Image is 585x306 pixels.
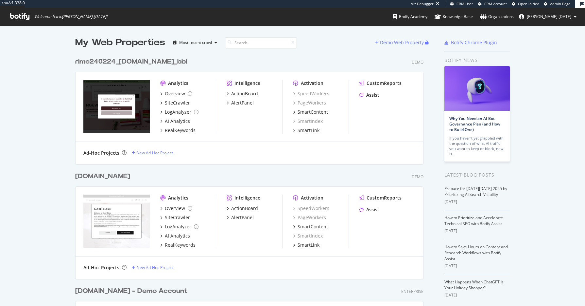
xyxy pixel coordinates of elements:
span: CRM Account [484,1,507,6]
a: SpeedWorkers [293,205,329,212]
img: Why You Need an AI Bot Governance Plan (and How to Build One) [444,66,510,111]
div: AI Analytics [165,233,190,239]
a: ActionBoard [227,90,258,97]
a: [DOMAIN_NAME] - Demo Account [75,286,190,296]
div: Intelligence [234,195,260,201]
div: Botify Academy [393,13,427,20]
div: Intelligence [234,80,260,86]
a: Demo Web Property [375,40,425,45]
a: AlertPanel [227,100,254,106]
div: Analytics [168,80,188,86]
a: SmartIndex [293,118,323,124]
input: Search [225,37,297,48]
a: Open in dev [512,1,539,7]
a: SpeedWorkers [293,90,329,97]
div: SiteCrawler [165,100,190,106]
div: RealKeywords [165,242,196,248]
div: Overview [165,205,185,212]
a: CustomReports [359,195,402,201]
a: CRM Account [478,1,507,7]
div: [DATE] [444,292,510,298]
div: ActionBoard [231,90,258,97]
div: [DOMAIN_NAME] - Demo Account [75,286,187,296]
div: Latest Blog Posts [444,171,510,179]
div: [DATE] [444,263,510,269]
div: If you haven’t yet grappled with the question of what AI traffic you want to keep or block, now is… [449,136,505,157]
a: Overview [160,205,192,212]
div: CustomReports [367,80,402,86]
div: Assist [366,92,379,98]
img: testprospect_carreblanc.com_bbl [83,195,150,248]
div: Activation [301,80,323,86]
span: Admin Page [550,1,570,6]
iframe: Intercom live chat [563,284,578,299]
div: Activation [301,195,323,201]
a: LogAnalyzer [160,223,198,230]
div: Botify Chrome Plugin [451,39,497,46]
button: Demo Web Property [375,37,425,48]
a: AlertPanel [227,214,254,221]
div: Ad-Hoc Projects [83,264,119,271]
div: Viz Debugger: [411,1,435,7]
a: Knowledge Base [435,8,473,26]
div: rime240224_[DOMAIN_NAME]_bbl [75,57,187,67]
a: Assist [359,92,379,98]
a: RealKeywords [160,242,196,248]
a: What Happens When ChatGPT Is Your Holiday Shopper? [444,279,504,291]
div: AI Analytics [165,118,190,124]
div: SmartContent [298,223,328,230]
div: SmartLink [298,127,319,134]
a: [DOMAIN_NAME] [75,172,133,181]
a: LogAnalyzer [160,109,198,115]
div: Analytics [168,195,188,201]
div: Enterprise [401,289,423,294]
div: SmartContent [298,109,328,115]
a: Prepare for [DATE][DATE] 2025 by Prioritizing AI Search Visibility [444,186,507,197]
div: New Ad-Hoc Project [137,150,173,156]
a: Botify Academy [393,8,427,26]
button: Most recent crawl [170,37,220,48]
span: CRM User [456,1,473,6]
a: How to Save Hours on Content and Research Workflows with Botify Assist [444,244,508,261]
div: AlertPanel [231,214,254,221]
button: [PERSON_NAME].[DATE] [514,11,582,22]
div: SmartLink [298,242,319,248]
div: RealKeywords [165,127,196,134]
div: Demo [412,174,423,180]
div: Demo [412,59,423,65]
img: rime240224_www.pranarom.fr_bbl [83,80,150,133]
a: Admin Page [544,1,570,7]
div: New Ad-Hoc Project [137,265,173,270]
span: Welcome back, [PERSON_NAME].[DATE] ! [34,14,107,19]
div: [DATE] [444,228,510,234]
div: Overview [165,90,185,97]
a: Assist [359,206,379,213]
div: AlertPanel [231,100,254,106]
a: CustomReports [359,80,402,86]
a: SmartLink [293,127,319,134]
a: SmartContent [293,223,328,230]
div: SiteCrawler [165,214,190,221]
a: AI Analytics [160,233,190,239]
a: ActionBoard [227,205,258,212]
a: AI Analytics [160,118,190,124]
a: PageWorkers [293,214,326,221]
div: Botify news [444,57,510,64]
div: ActionBoard [231,205,258,212]
div: LogAnalyzer [165,223,191,230]
a: CRM User [450,1,473,7]
span: Open in dev [518,1,539,6]
div: My Web Properties [75,36,165,49]
a: rime240224_[DOMAIN_NAME]_bbl [75,57,190,67]
div: Ad-Hoc Projects [83,150,119,156]
div: Organizations [480,13,514,20]
span: alexander.ramadan [527,14,571,19]
div: CustomReports [367,195,402,201]
a: How to Prioritize and Accelerate Technical SEO with Botify Assist [444,215,503,226]
a: SmartIndex [293,233,323,239]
